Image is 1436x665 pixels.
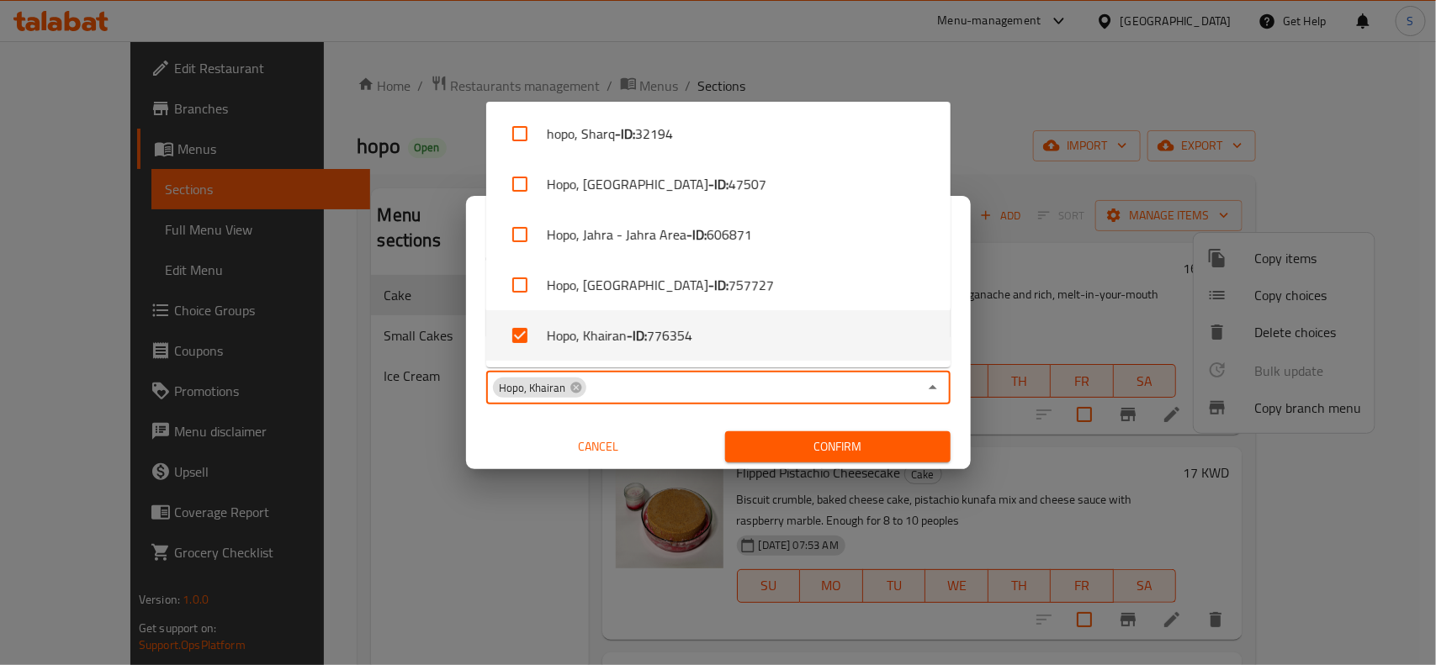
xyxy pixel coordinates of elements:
[686,224,707,245] b: - ID:
[921,376,945,399] button: Close
[729,174,766,194] span: 47507
[739,436,937,457] span: Confirm
[493,380,573,396] span: Hopo, Khairan
[486,310,951,361] li: Hopo, Khairan
[707,224,752,245] span: 606871
[486,209,951,260] li: Hopo, Jahra - Jahra Area
[647,325,692,346] span: 776354
[729,275,774,295] span: 757727
[635,124,673,144] span: 32194
[615,124,635,144] b: - ID:
[493,377,586,398] div: Hopo, Khairan
[708,174,729,194] b: - ID:
[627,325,647,346] b: - ID:
[486,159,951,209] li: Hopo, [GEOGRAPHIC_DATA]
[486,431,712,462] button: Cancel
[708,275,729,295] b: - ID:
[493,436,705,457] span: Cancel
[725,431,951,462] button: Confirm
[486,260,951,310] li: Hopo, [GEOGRAPHIC_DATA]
[486,108,951,159] li: hopo, Sharq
